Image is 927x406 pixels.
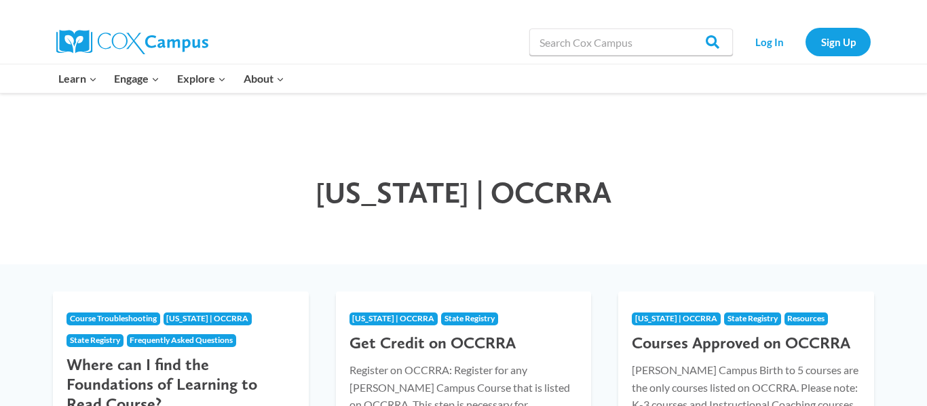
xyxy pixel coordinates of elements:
img: Cox Campus [56,30,208,54]
span: [US_STATE] | OCCRRA [166,313,248,323]
h3: Get Credit on OCCRRA [349,333,578,353]
span: State Registry [727,313,778,323]
span: Explore [177,70,226,87]
span: About [244,70,284,87]
span: Learn [58,70,97,87]
nav: Primary Navigation [50,64,292,93]
span: [US_STATE] | OCCRRA [352,313,434,323]
span: [US_STATE] | OCCRRA [635,313,717,323]
input: Search Cox Campus [529,28,733,56]
span: State Registry [444,313,495,323]
span: Resources [787,313,825,323]
a: Log In [740,28,799,56]
nav: Secondary Navigation [740,28,871,56]
span: Engage [114,70,159,87]
h3: Courses Approved on OCCRRA [632,333,860,353]
span: Frequently Asked Questions [130,335,233,345]
span: State Registry [70,335,120,345]
span: Course Troubleshooting [70,313,157,323]
a: Sign Up [806,28,871,56]
span: [US_STATE] | OCCRRA [316,174,611,210]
